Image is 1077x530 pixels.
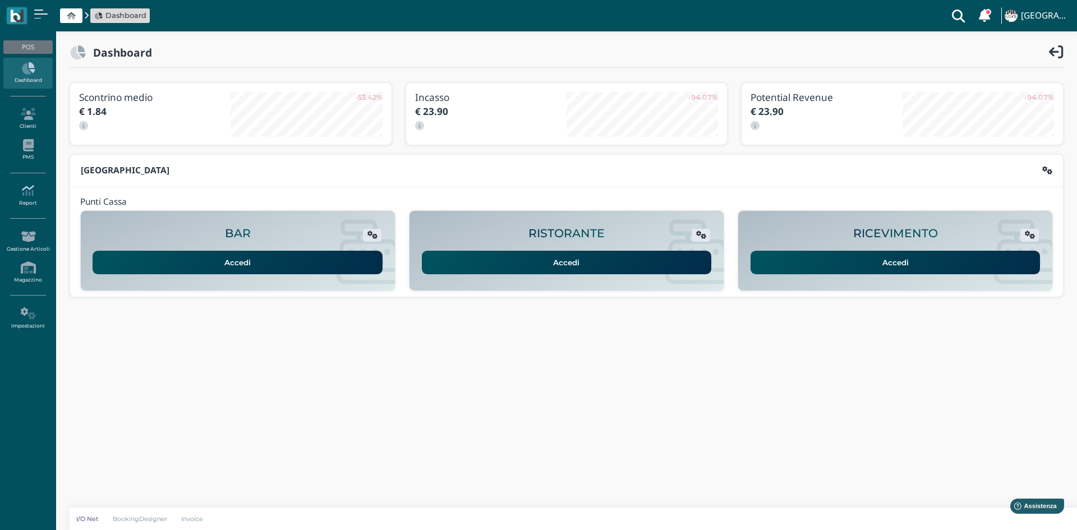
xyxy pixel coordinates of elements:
[93,251,383,274] a: Accedi
[3,40,52,54] div: POS
[86,47,152,58] h2: Dashboard
[997,495,1067,520] iframe: Help widget launcher
[853,227,938,240] h2: RICEVIMENTO
[1021,11,1070,21] h4: [GEOGRAPHIC_DATA]
[422,251,712,274] a: Accedi
[10,10,23,22] img: logo
[3,180,52,211] a: Report
[415,105,448,118] b: € 23.90
[1003,2,1070,29] a: ... [GEOGRAPHIC_DATA]
[3,58,52,89] a: Dashboard
[94,10,146,21] a: Dashboard
[751,92,902,103] h3: Potential Revenue
[528,227,605,240] h2: RISTORANTE
[3,226,52,257] a: Gestione Articoli
[79,105,107,118] b: € 1.84
[79,92,231,103] h3: Scontrino medio
[81,164,169,176] b: [GEOGRAPHIC_DATA]
[3,257,52,288] a: Magazzino
[225,227,251,240] h2: BAR
[33,9,74,17] span: Assistenza
[415,92,567,103] h3: Incasso
[80,197,127,207] h4: Punti Cassa
[751,105,784,118] b: € 23.90
[1005,10,1017,22] img: ...
[3,135,52,165] a: PMS
[3,103,52,134] a: Clienti
[105,10,146,21] span: Dashboard
[751,251,1041,274] a: Accedi
[3,303,52,334] a: Impostazioni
